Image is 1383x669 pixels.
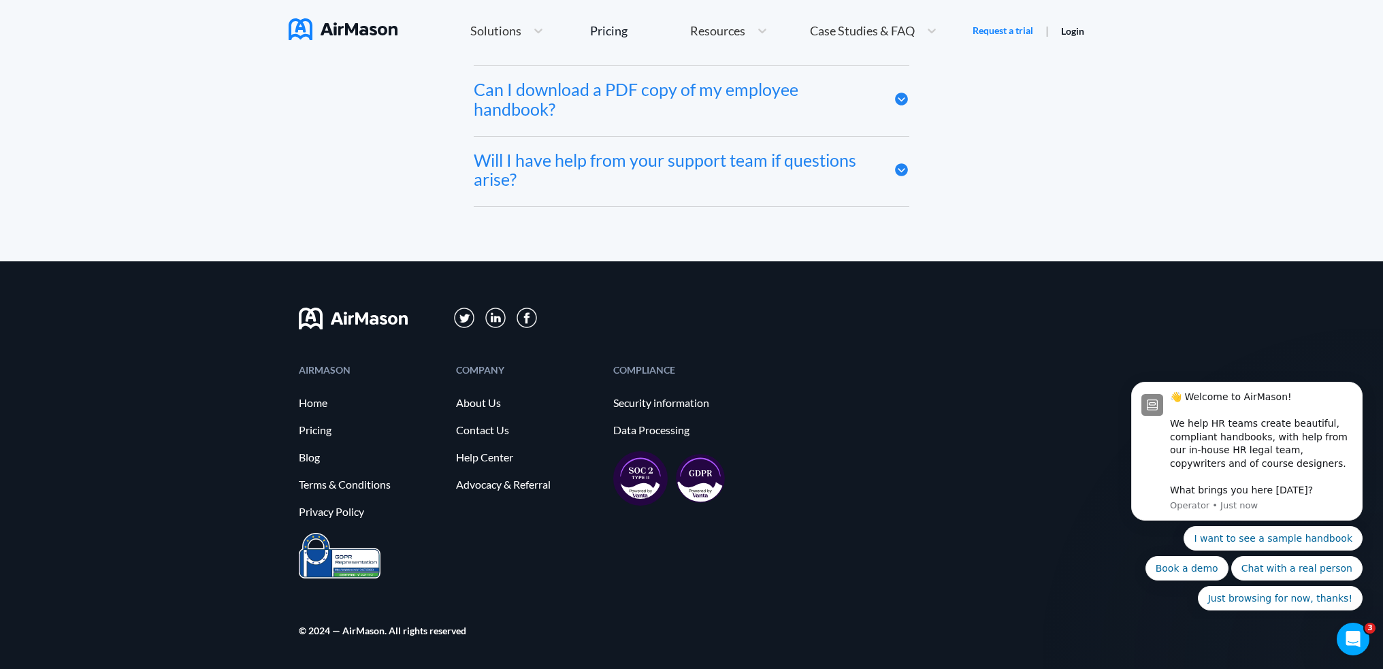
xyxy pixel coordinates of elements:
a: Help Center [456,451,600,463]
img: svg+xml;base64,PD94bWwgdmVyc2lvbj0iMS4wIiBlbmNvZGluZz0iVVRGLTgiPz4KPHN2ZyB3aWR0aD0iMzFweCIgaGVpZ2... [485,308,506,329]
span: Solutions [470,25,521,37]
iframe: Intercom live chat [1337,623,1369,655]
a: Contact Us [456,424,600,436]
div: © 2024 — AirMason. All rights reserved [299,626,466,635]
div: COMPLIANCE [613,365,757,374]
img: AirMason Logo [289,18,397,40]
a: Request a trial [973,24,1033,37]
span: Resources [690,25,745,37]
a: Terms & Conditions [299,478,442,491]
span: | [1045,24,1049,37]
a: About Us [456,397,600,409]
span: Case Studies & FAQ [810,25,915,37]
a: Blog [299,451,442,463]
img: prighter-certificate-eu-7c0b0bead1821e86115914626e15d079.png [299,533,380,578]
a: Login [1061,25,1084,37]
a: Home [299,397,442,409]
img: svg+xml;base64,PHN2ZyB3aWR0aD0iMTYwIiBoZWlnaHQ9IjMyIiB2aWV3Qm94PSIwIDAgMTYwIDMyIiBmaWxsPSJub25lIi... [299,308,408,329]
div: AIRMASON [299,365,442,374]
img: gdpr-98ea35551734e2af8fd9405dbdaf8c18.svg [676,454,725,503]
img: svg+xml;base64,PD94bWwgdmVyc2lvbj0iMS4wIiBlbmNvZGluZz0iVVRGLTgiPz4KPHN2ZyB3aWR0aD0iMzFweCIgaGVpZ2... [454,308,475,329]
div: Will I have help from your support team if questions arise? [474,150,873,190]
a: Pricing [299,424,442,436]
img: soc2-17851990f8204ed92eb8cdb2d5e8da73.svg [613,451,668,506]
iframe: Intercom notifications message [1111,371,1383,619]
div: COMPANY [456,365,600,374]
a: Security information [613,397,757,409]
a: Pricing [590,18,628,43]
a: Privacy Policy [299,506,442,518]
a: Advocacy & Referral [456,478,600,491]
a: Data Processing [613,424,757,436]
img: svg+xml;base64,PD94bWwgdmVyc2lvbj0iMS4wIiBlbmNvZGluZz0iVVRGLTgiPz4KPHN2ZyB3aWR0aD0iMzBweCIgaGVpZ2... [517,308,537,328]
span: 3 [1365,623,1376,634]
div: Pricing [590,25,628,37]
div: Can I download a PDF copy of my employee handbook? [474,80,873,119]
